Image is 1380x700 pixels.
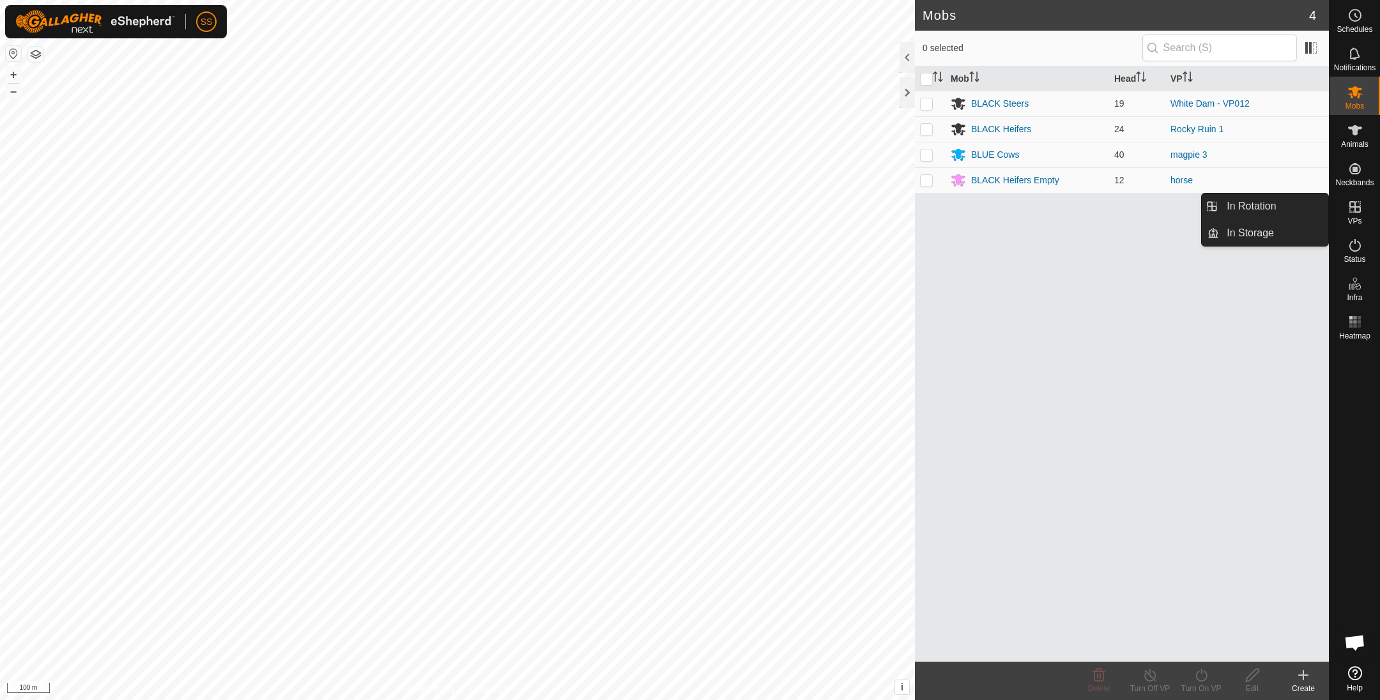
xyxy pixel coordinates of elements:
div: Edit [1227,683,1278,694]
div: Open chat [1336,623,1374,662]
p-sorticon: Activate to sort [1136,73,1146,84]
th: Head [1109,66,1165,91]
a: magpie 3 [1170,149,1207,160]
span: 12 [1114,175,1124,185]
button: + [6,67,21,82]
button: Reset Map [6,46,21,61]
p-sorticon: Activate to sort [933,73,943,84]
span: Status [1344,255,1365,263]
span: SS [201,15,213,29]
div: BLACK Steers [971,97,1029,110]
li: In Rotation [1202,194,1328,219]
span: Mobs [1345,102,1364,110]
div: Create [1278,683,1329,694]
span: 40 [1114,149,1124,160]
span: Animals [1341,141,1368,148]
input: Search (S) [1142,34,1297,61]
a: In Rotation [1219,194,1328,219]
span: Schedules [1337,26,1372,33]
a: White Dam - VP012 [1170,98,1250,109]
a: horse [1170,175,1193,185]
span: 0 selected [923,42,1142,55]
span: 24 [1114,124,1124,134]
span: 19 [1114,98,1124,109]
span: VPs [1347,217,1361,225]
span: Neckbands [1335,179,1374,186]
a: Help [1330,661,1380,697]
h2: Mobs [923,8,1309,23]
a: Contact Us [470,683,508,695]
div: BLUE Cows [971,148,1019,162]
span: Help [1347,684,1363,692]
button: i [895,680,909,694]
span: 4 [1309,6,1316,25]
span: Delete [1088,684,1110,693]
a: In Storage [1219,220,1328,246]
span: Heatmap [1339,332,1370,340]
a: Rocky Ruin 1 [1170,124,1223,134]
img: Gallagher Logo [15,10,175,33]
span: In Rotation [1227,199,1276,214]
th: VP [1165,66,1329,91]
span: i [901,681,903,692]
span: Notifications [1334,64,1376,72]
div: Turn Off VP [1124,683,1176,694]
li: In Storage [1202,220,1328,246]
button: Map Layers [28,47,43,62]
div: BLACK Heifers [971,123,1031,136]
div: BLACK Heifers Empty [971,174,1059,187]
p-sorticon: Activate to sort [969,73,979,84]
span: In Storage [1227,225,1274,241]
a: Privacy Policy [407,683,455,695]
button: – [6,84,21,99]
div: Turn On VP [1176,683,1227,694]
span: Infra [1347,294,1362,301]
th: Mob [946,66,1109,91]
p-sorticon: Activate to sort [1183,73,1193,84]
